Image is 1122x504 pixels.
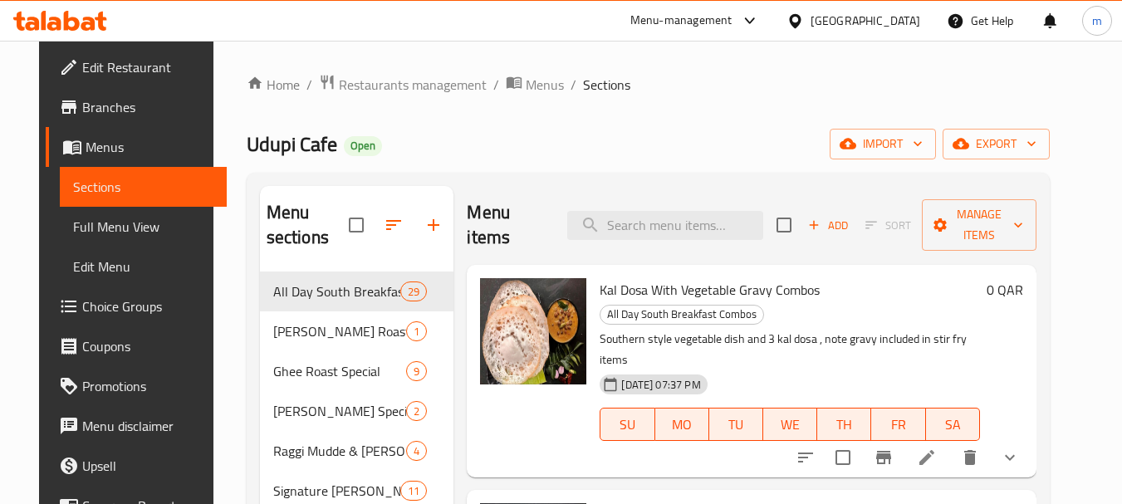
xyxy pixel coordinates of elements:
div: [GEOGRAPHIC_DATA] [811,12,920,30]
span: FR [878,413,919,437]
button: Add [801,213,855,238]
li: / [493,75,499,95]
a: Edit Menu [60,247,227,286]
span: export [956,134,1036,154]
span: TU [716,413,757,437]
span: Coupons [82,336,213,356]
span: Sort sections [374,205,414,245]
span: Kal Dosa With Vegetable Gravy Combos [600,277,820,302]
div: items [400,281,427,301]
span: Upsell [82,456,213,476]
span: Branches [82,97,213,117]
button: Manage items [922,199,1036,251]
button: Branch-specific-item [864,438,904,477]
span: 2 [407,404,426,419]
span: All Day South Breakfast Combos [273,281,400,301]
button: sort-choices [786,438,826,477]
span: Menus [86,137,213,157]
button: SA [926,408,980,441]
button: show more [990,438,1030,477]
button: SU [600,408,654,441]
span: Udupi Cafe [247,125,337,163]
span: SU [607,413,648,437]
img: Kal Dosa With Vegetable Gravy Combos [480,278,586,384]
span: Choice Groups [82,296,213,316]
a: Menus [46,127,227,167]
button: delete [950,438,990,477]
span: WE [770,413,811,437]
span: TH [824,413,865,437]
span: Manage items [935,204,1022,246]
span: Sections [583,75,630,95]
div: items [400,481,427,501]
input: search [567,211,763,240]
a: Branches [46,87,227,127]
span: Ghee Roast Special [273,361,407,381]
svg: Show Choices [1000,448,1020,467]
a: Sections [60,167,227,207]
div: All Day South Breakfast Combos [600,305,764,325]
span: Select all sections [339,208,374,242]
a: Promotions [46,366,227,406]
div: items [406,321,427,341]
a: Choice Groups [46,286,227,326]
div: Raggi Mudde & Neer Dose Combo Meals [273,441,407,461]
div: Kori Rotti Specials [273,401,407,421]
span: 9 [407,364,426,379]
span: import [843,134,923,154]
div: Maggi Ghee Roast Noodles [273,321,407,341]
a: Edit menu item [917,448,937,467]
nav: breadcrumb [247,74,1050,95]
li: / [306,75,312,95]
a: Restaurants management [319,74,487,95]
span: SA [933,413,973,437]
a: Upsell [46,446,227,486]
span: 1 [407,324,426,340]
div: items [406,401,427,421]
span: 29 [401,284,426,300]
button: FR [871,408,925,441]
div: All Day South Breakfast Combos29 [260,272,454,311]
span: Edit Restaurant [82,57,213,77]
span: Full Menu View [73,217,213,237]
div: items [406,361,427,381]
h6: 0 QAR [987,278,1023,301]
h2: Menu sections [267,200,350,250]
span: Signature [PERSON_NAME] & Ghee Roast Biriyani [273,481,400,501]
a: Menu disclaimer [46,406,227,446]
span: Sections [73,177,213,197]
span: Menu disclaimer [82,416,213,436]
span: 11 [401,483,426,499]
button: MO [655,408,709,441]
button: TH [817,408,871,441]
span: Select section first [855,213,922,238]
div: Ghee Roast Special9 [260,351,454,391]
span: Add [806,216,850,235]
div: [PERSON_NAME] Specials2 [260,391,454,431]
button: export [943,129,1050,159]
div: Signature Tikka Biriyani & Ghee Roast Biriyani [273,481,400,501]
div: Open [344,136,382,156]
span: [PERSON_NAME] Specials [273,401,407,421]
span: Restaurants management [339,75,487,95]
a: Coupons [46,326,227,366]
a: Menus [506,74,564,95]
span: [PERSON_NAME] Roast Noodles [273,321,407,341]
span: m [1092,12,1102,30]
span: Select to update [826,440,860,475]
span: MO [662,413,703,437]
span: [DATE] 07:37 PM [615,377,707,393]
p: Southern style vegetable dish and 3 kal dosa , note gravy included in stir fry items [600,329,979,370]
button: import [830,129,936,159]
li: / [571,75,576,95]
a: Edit Restaurant [46,47,227,87]
button: WE [763,408,817,441]
h2: Menu items [467,200,547,250]
a: Home [247,75,300,95]
div: items [406,441,427,461]
span: Open [344,139,382,153]
button: TU [709,408,763,441]
a: Full Menu View [60,207,227,247]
